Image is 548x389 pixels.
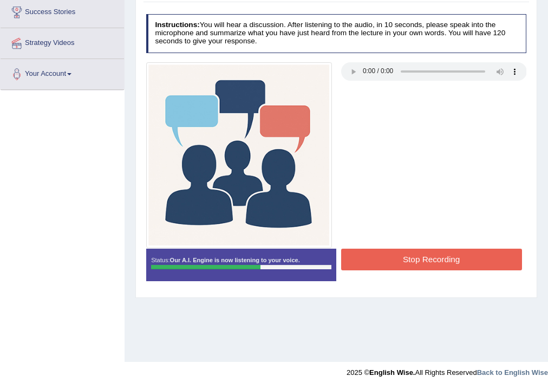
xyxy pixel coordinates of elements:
[477,368,548,377] a: Back to English Wise
[1,59,124,86] a: Your Account
[369,368,415,377] strong: English Wise.
[347,362,548,378] div: 2025 © All Rights Reserved
[146,249,336,281] div: Status:
[170,257,300,263] strong: Our A.I. Engine is now listening to your voice.
[155,21,199,29] b: Instructions:
[1,28,124,55] a: Strategy Videos
[146,14,527,53] h4: You will hear a discussion. After listening to the audio, in 10 seconds, please speak into the mi...
[341,249,522,270] button: Stop Recording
